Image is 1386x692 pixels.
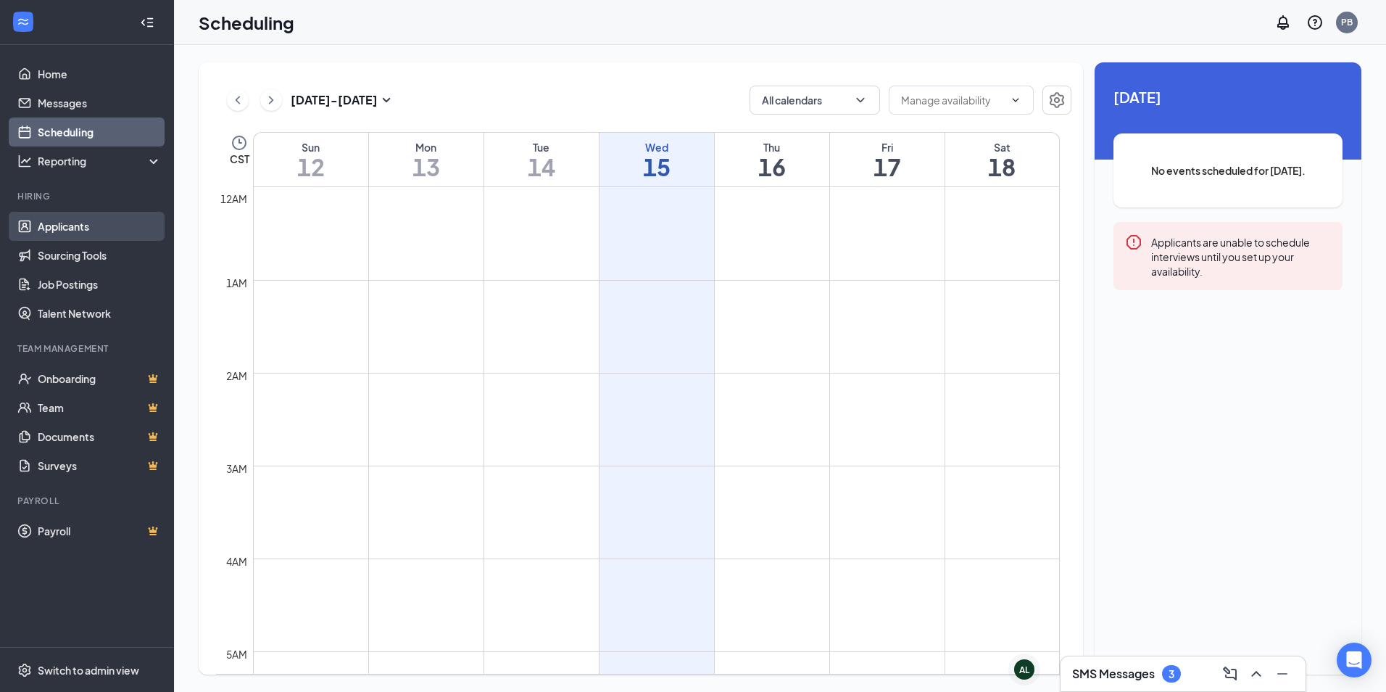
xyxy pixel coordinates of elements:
[1010,94,1021,106] svg: ChevronDown
[17,495,159,507] div: Payroll
[254,133,368,186] a: October 12, 2025
[1271,662,1294,685] button: Minimize
[16,15,30,29] svg: WorkstreamLogo
[17,154,32,168] svg: Analysis
[830,133,945,186] a: October 17, 2025
[830,155,945,179] h1: 17
[1113,86,1343,108] span: [DATE]
[1274,14,1292,31] svg: Notifications
[1341,16,1353,28] div: PB
[254,155,368,179] h1: 12
[1169,668,1174,680] div: 3
[223,368,250,384] div: 2am
[140,15,154,30] svg: Collapse
[369,140,484,155] div: Mon
[1245,662,1268,685] button: ChevronUp
[378,91,395,109] svg: SmallChevronDown
[38,422,162,451] a: DocumentsCrown
[227,89,249,111] button: ChevronLeft
[231,91,245,109] svg: ChevronLeft
[17,342,159,355] div: Team Management
[38,393,162,422] a: TeamCrown
[17,190,159,202] div: Hiring
[38,299,162,328] a: Talent Network
[484,133,599,186] a: October 14, 2025
[599,133,714,186] a: October 15, 2025
[1048,91,1066,109] svg: Settings
[1337,643,1372,677] div: Open Intercom Messenger
[223,461,250,477] div: 3am
[38,59,162,88] a: Home
[715,140,829,155] div: Thu
[38,154,162,168] div: Reporting
[223,553,250,569] div: 4am
[38,118,162,147] a: Scheduling
[1219,662,1242,685] button: ComposeMessage
[1274,665,1291,683] svg: Minimize
[484,155,599,179] h1: 14
[599,155,714,179] h1: 15
[291,92,378,108] h3: [DATE] - [DATE]
[853,93,868,107] svg: ChevronDown
[38,241,162,270] a: Sourcing Tools
[38,88,162,118] a: Messages
[1072,666,1155,682] h3: SMS Messages
[369,155,484,179] h1: 13
[38,451,162,480] a: SurveysCrown
[264,91,278,109] svg: ChevronRight
[199,10,294,35] h1: Scheduling
[599,140,714,155] div: Wed
[945,133,1060,186] a: October 18, 2025
[715,155,829,179] h1: 16
[254,140,368,155] div: Sun
[38,364,162,393] a: OnboardingCrown
[750,86,880,115] button: All calendarsChevronDown
[1142,162,1314,178] span: No events scheduled for [DATE].
[1306,14,1324,31] svg: QuestionInfo
[223,646,250,662] div: 5am
[1042,86,1071,115] button: Settings
[945,140,1060,155] div: Sat
[715,133,829,186] a: October 16, 2025
[830,140,945,155] div: Fri
[38,663,139,677] div: Switch to admin view
[260,89,282,111] button: ChevronRight
[1125,234,1142,251] svg: Error
[1151,234,1331,279] div: Applicants are unable to schedule interviews until you set up your availability.
[38,270,162,299] a: Job Postings
[484,140,599,155] div: Tue
[1221,665,1239,683] svg: ComposeMessage
[1019,664,1029,676] div: AL
[38,516,162,545] a: PayrollCrown
[945,155,1060,179] h1: 18
[369,133,484,186] a: October 13, 2025
[38,212,162,241] a: Applicants
[230,152,249,166] span: CST
[223,275,250,291] div: 1am
[17,663,32,677] svg: Settings
[901,92,1004,108] input: Manage availability
[231,134,248,152] svg: Clock
[1248,665,1265,683] svg: ChevronUp
[217,191,250,207] div: 12am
